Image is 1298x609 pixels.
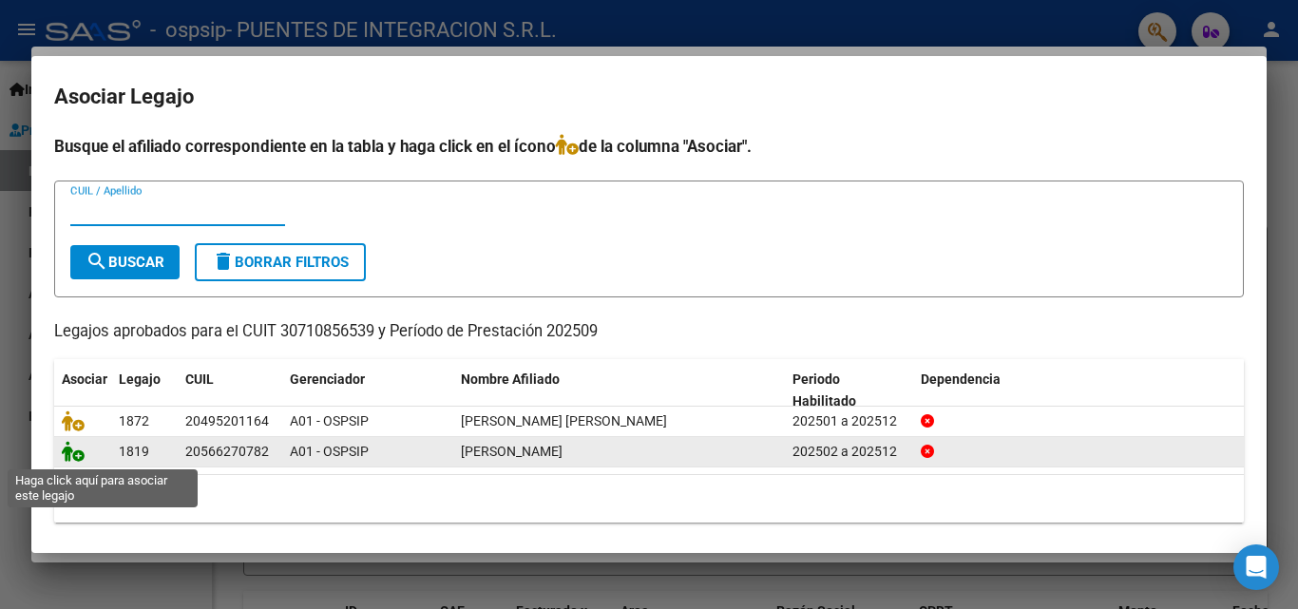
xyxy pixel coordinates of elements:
mat-icon: search [86,250,108,273]
span: A01 - OSPSIP [290,444,369,459]
datatable-header-cell: CUIL [178,359,282,422]
h4: Busque el afiliado correspondiente en la tabla y haga click en el ícono de la columna "Asociar". [54,134,1244,159]
datatable-header-cell: Legajo [111,359,178,422]
div: 202501 a 202512 [792,410,906,432]
span: CUIL [185,371,214,387]
datatable-header-cell: Nombre Afiliado [453,359,785,422]
span: Asociar [62,371,107,387]
span: Borrar Filtros [212,254,349,271]
span: FARIAS AVILA RAMIRO LIHUEN [461,444,563,459]
div: 20495201164 [185,410,269,432]
datatable-header-cell: Periodo Habilitado [785,359,913,422]
button: Borrar Filtros [195,243,366,281]
div: 2 registros [54,475,1244,523]
span: 1819 [119,444,149,459]
span: A01 - OSPSIP [290,413,369,428]
div: 202502 a 202512 [792,441,906,463]
datatable-header-cell: Asociar [54,359,111,422]
span: Nombre Afiliado [461,371,560,387]
datatable-header-cell: Gerenciador [282,359,453,422]
datatable-header-cell: Dependencia [913,359,1245,422]
div: Open Intercom Messenger [1233,544,1279,590]
span: Gerenciador [290,371,365,387]
p: Legajos aprobados para el CUIT 30710856539 y Período de Prestación 202509 [54,320,1244,344]
span: Legajo [119,371,161,387]
span: Periodo Habilitado [792,371,856,409]
span: Buscar [86,254,164,271]
h2: Asociar Legajo [54,79,1244,115]
mat-icon: delete [212,250,235,273]
span: Dependencia [921,371,1001,387]
span: ROLDAN MUGURUZA JOEL FERNANDO [461,413,667,428]
button: Buscar [70,245,180,279]
div: 20566270782 [185,441,269,463]
span: 1872 [119,413,149,428]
